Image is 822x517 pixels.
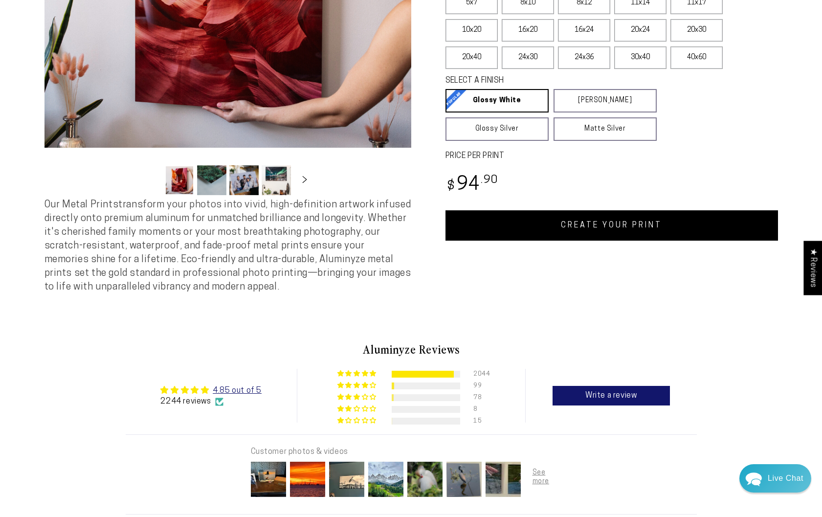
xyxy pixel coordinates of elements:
button: Load image 1 in gallery view [165,165,194,195]
div: Average rating is 4.85 stars [160,384,261,396]
div: 15 [473,418,485,425]
div: Click to open Judge.me floating reviews tab [803,241,822,295]
div: Contact Us Directly [768,464,803,493]
span: $ [447,180,455,193]
sup: .90 [481,175,498,186]
div: 99 [473,382,485,389]
div: 2244 reviews [160,396,261,407]
img: User picture [405,460,444,499]
div: 3% (78) reviews with 3 star rating [337,394,378,401]
label: 16x24 [558,19,610,42]
legend: SELECT A FINISH [445,75,633,87]
label: PRICE PER PRINT [445,151,778,162]
label: 24x30 [502,46,554,69]
img: User picture [288,460,327,499]
h2: Aluminyze Reviews [126,341,697,358]
a: CREATE YOUR PRINT [445,210,778,241]
button: Load image 4 in gallery view [262,165,291,195]
img: User picture [327,460,366,499]
div: 4% (99) reviews with 4 star rating [337,382,378,389]
a: Glossy Silver [445,117,549,141]
div: Customer photos & videos [251,447,560,457]
label: 10x20 [445,19,498,42]
div: 0% (8) reviews with 2 star rating [337,405,378,413]
img: User picture [523,460,562,499]
a: [PERSON_NAME] [554,89,657,112]
button: Slide right [294,169,315,191]
label: 20x24 [614,19,666,42]
a: Glossy White [445,89,549,112]
button: Slide left [140,169,162,191]
span: Our Metal Prints transform your photos into vivid, high-definition artwork infused directly onto ... [44,200,411,292]
div: 1% (15) reviews with 1 star rating [337,417,378,425]
div: Chat widget toggle [739,464,811,493]
label: 40x60 [670,46,723,69]
a: Write a review [553,386,670,405]
label: 30x40 [614,46,666,69]
img: Verified Checkmark [215,398,223,406]
img: User picture [249,460,288,499]
a: Matte Silver [554,117,657,141]
label: 20x30 [670,19,723,42]
button: Load image 3 in gallery view [229,165,259,195]
button: Load image 2 in gallery view [197,165,226,195]
div: 91% (2044) reviews with 5 star rating [337,370,378,378]
div: 8 [473,406,485,413]
label: 20x40 [445,46,498,69]
img: User picture [366,460,405,499]
div: 78 [473,394,485,401]
a: 4.85 out of 5 [213,387,262,395]
label: 24x36 [558,46,610,69]
img: User picture [444,460,484,499]
img: User picture [484,460,523,499]
div: 2044 [473,371,485,378]
label: 16x20 [502,19,554,42]
bdi: 94 [445,176,499,195]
